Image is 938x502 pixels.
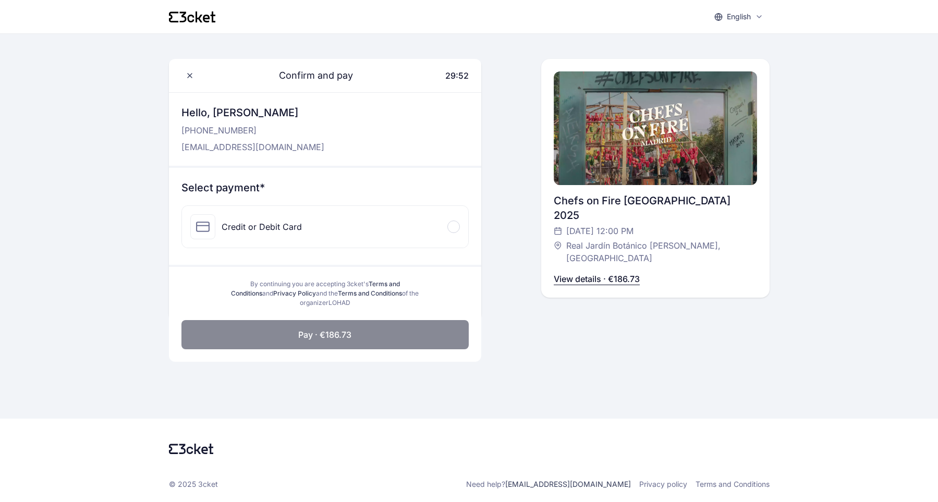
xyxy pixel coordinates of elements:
[181,320,469,349] button: Pay · €186.73
[466,479,631,489] p: Need help?
[554,273,640,285] p: View details · €186.73
[566,225,634,237] span: [DATE] 12:00 PM
[169,479,218,489] p: © 2025 3cket
[181,105,324,120] h3: Hello, [PERSON_NAME]
[181,180,469,195] h3: Select payment*
[445,70,469,81] span: 29:52
[505,480,631,488] a: [EMAIL_ADDRESS][DOMAIN_NAME]
[554,193,757,223] div: Chefs on Fire [GEOGRAPHIC_DATA] 2025
[181,141,324,153] p: [EMAIL_ADDRESS][DOMAIN_NAME]
[696,479,770,489] a: Terms and Conditions
[566,239,747,264] span: Real Jardín Botánico [PERSON_NAME], [GEOGRAPHIC_DATA]
[222,221,302,233] div: Credit or Debit Card
[227,279,423,308] div: By continuing you are accepting 3cket's and and the of the organizer
[181,124,324,137] p: [PHONE_NUMBER]
[338,289,402,297] a: Terms and Conditions
[328,299,350,307] span: LOHAD
[298,328,351,341] span: Pay · €186.73
[727,11,751,22] p: English
[639,479,687,489] a: Privacy policy
[273,289,316,297] a: Privacy Policy
[266,68,353,83] span: Confirm and pay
